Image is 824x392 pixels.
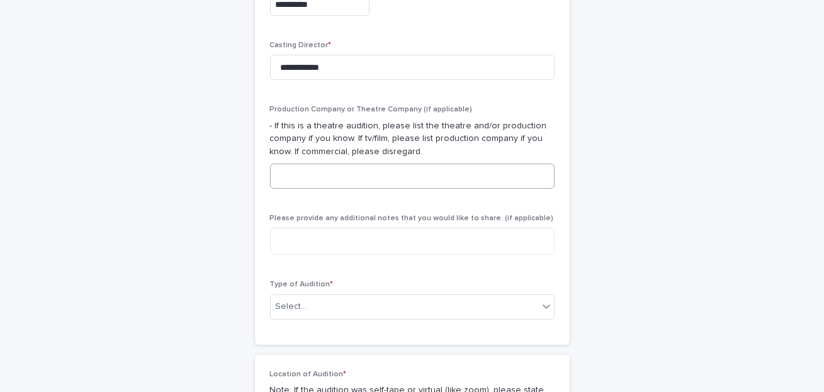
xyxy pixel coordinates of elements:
[270,215,554,222] span: Please provide any additional notes that you would like to share. (if applicable)
[270,371,347,378] span: Location of Audition
[270,42,332,49] span: Casting Director
[270,120,555,159] p: - If this is a theatre audition, please list the theatre and/or production company if you know. I...
[276,300,307,313] div: Select...
[270,281,334,288] span: Type of Audition
[270,106,473,113] span: Production Company or Theatre Company (if applicable)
